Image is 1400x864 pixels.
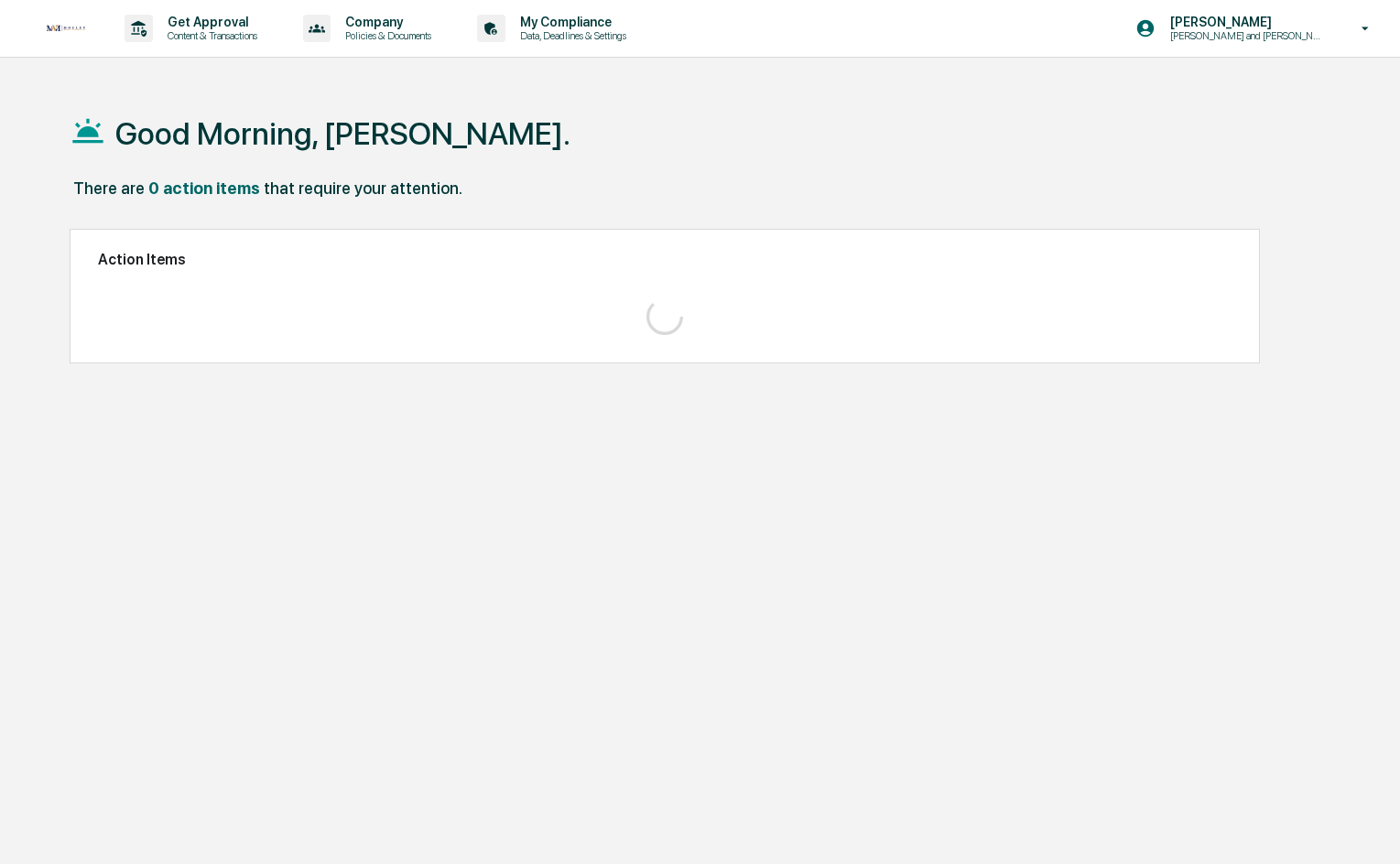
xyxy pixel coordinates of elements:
[505,15,635,29] p: My Compliance
[153,29,266,42] p: Content & Transactions
[264,178,462,198] div: that require your attention.
[153,15,266,29] p: Get Approval
[1156,15,1335,29] p: [PERSON_NAME]
[44,23,88,35] img: logo
[331,29,440,42] p: Policies & Documents
[505,29,635,42] p: Data, Deadlines & Settings
[115,115,570,152] h1: Good Morning, [PERSON_NAME].
[148,178,260,198] div: 0 action items
[73,178,145,198] div: There are
[331,15,440,29] p: Company
[98,251,1232,268] h2: Action Items
[1156,29,1335,42] p: [PERSON_NAME] and [PERSON_NAME] Onboarding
